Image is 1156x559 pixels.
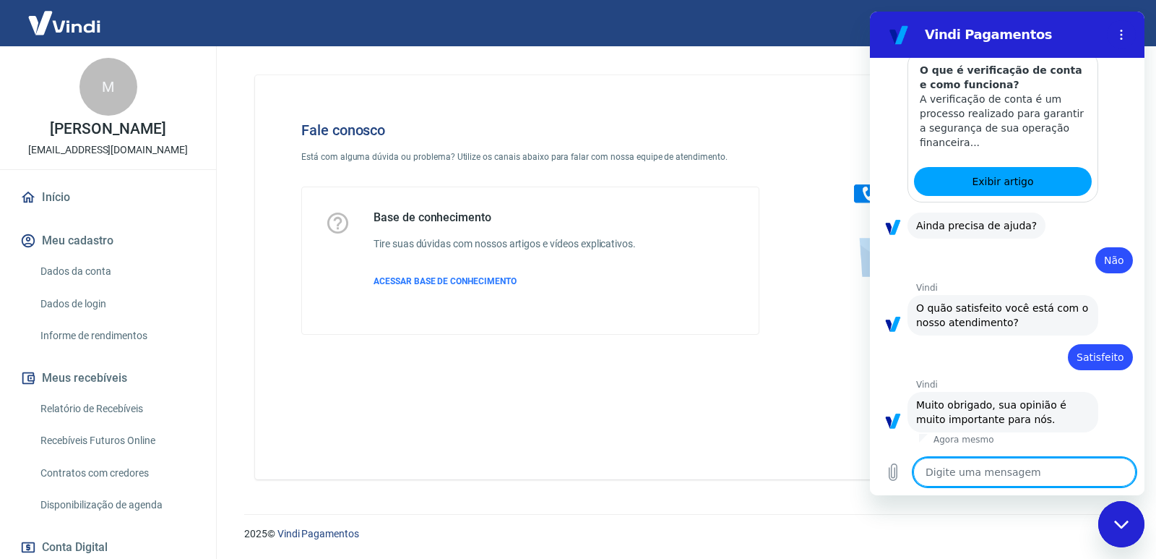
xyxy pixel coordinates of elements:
[374,236,636,252] h6: Tire suas dúvidas com nossos artigos e vídeos explicativos.
[50,121,165,137] p: [PERSON_NAME]
[17,1,111,45] img: Vindi
[301,121,759,139] h4: Fale conosco
[35,257,199,286] a: Dados da conta
[870,12,1144,495] iframe: Janela de mensagens
[17,362,199,394] button: Meus recebíveis
[1087,10,1139,37] button: Sair
[35,426,199,456] a: Recebíveis Futuros Online
[35,490,199,520] a: Disponibilização de agenda
[35,458,199,488] a: Contratos com credores
[17,182,199,213] a: Início
[825,98,1045,291] img: Fale conosco
[35,321,199,351] a: Informe de rendimentos
[35,394,199,424] a: Relatório de Recebíveis
[244,526,1121,542] p: 2025 ©
[277,528,359,539] a: Vindi Pagamentos
[79,58,137,116] div: M
[1098,501,1144,547] iframe: Botão para abrir a janela de mensagens, conversa em andamento
[35,289,199,319] a: Dados de login
[28,142,188,158] p: [EMAIL_ADDRESS][DOMAIN_NAME]
[374,276,517,286] span: ACESSAR BASE DE CONHECIMENTO
[17,225,199,257] button: Meu cadastro
[374,275,636,288] a: ACESSAR BASE DE CONHECIMENTO
[301,150,759,163] p: Está com alguma dúvida ou problema? Utilize os canais abaixo para falar com nossa equipe de atend...
[374,210,636,225] h5: Base de conhecimento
